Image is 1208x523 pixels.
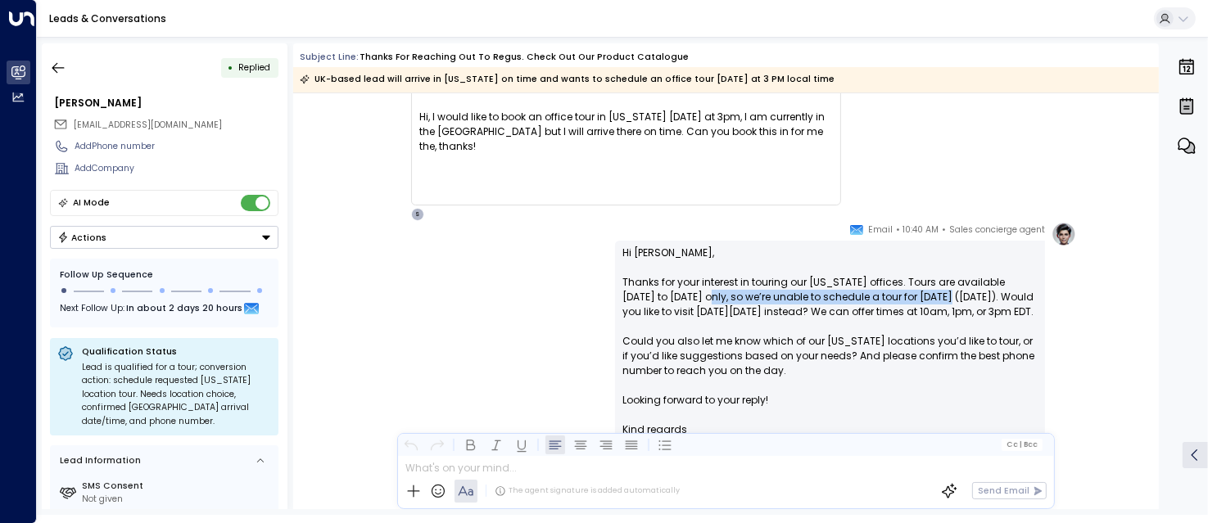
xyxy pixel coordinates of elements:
[82,493,274,506] div: Not given
[50,226,278,249] button: Actions
[74,119,222,131] span: [EMAIL_ADDRESS][DOMAIN_NAME]
[949,222,1045,238] span: Sales concierge agent
[1020,440,1022,449] span: |
[60,300,269,318] div: Next Follow Up:
[411,208,424,221] div: S
[896,222,900,238] span: •
[49,11,166,25] a: Leads & Conversations
[300,71,835,88] div: UK-based lead will arrive in [US_STATE] on time and wants to schedule an office tour [DATE] at 3 ...
[360,51,690,64] div: Thanks for reaching out to Regus. Check out our product catalogue
[1052,222,1076,246] img: profile-logo.png
[57,232,107,243] div: Actions
[495,485,680,497] div: The agent signature is added automatically
[1002,439,1043,450] button: Cc|Bcc
[54,96,278,110] div: [PERSON_NAME]
[238,61,270,74] span: Replied
[60,268,269,282] div: Follow Up Sequence
[622,246,1038,422] p: Hi [PERSON_NAME], Thanks for your interest in touring our [US_STATE] offices. Tours are available...
[75,162,278,175] div: AddCompany
[74,119,222,132] span: ajeetprabu200@gmail.com
[428,435,447,454] button: Redo
[126,300,242,318] span: In about 2 days 20 hours
[82,361,271,429] div: Lead is qualified for a tour; conversion action: schedule requested [US_STATE] location tour. Nee...
[56,454,141,467] div: Lead Information
[73,195,110,211] div: AI Mode
[82,480,274,493] label: SMS Consent
[228,56,233,79] div: •
[75,140,278,153] div: AddPhone number
[868,222,893,238] span: Email
[402,435,422,454] button: Undo
[1007,440,1038,449] span: Cc Bcc
[300,51,359,63] span: Subject Line:
[82,345,271,358] p: Qualification Status
[942,222,946,238] span: •
[903,222,939,238] span: 10:40 AM
[50,226,278,249] div: Button group with a nested menu
[419,110,833,154] div: Hi, I would like to book an office tour in [US_STATE] [DATE] at 3pm, I am currently in the [GEOGR...
[622,422,687,437] span: Kind regards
